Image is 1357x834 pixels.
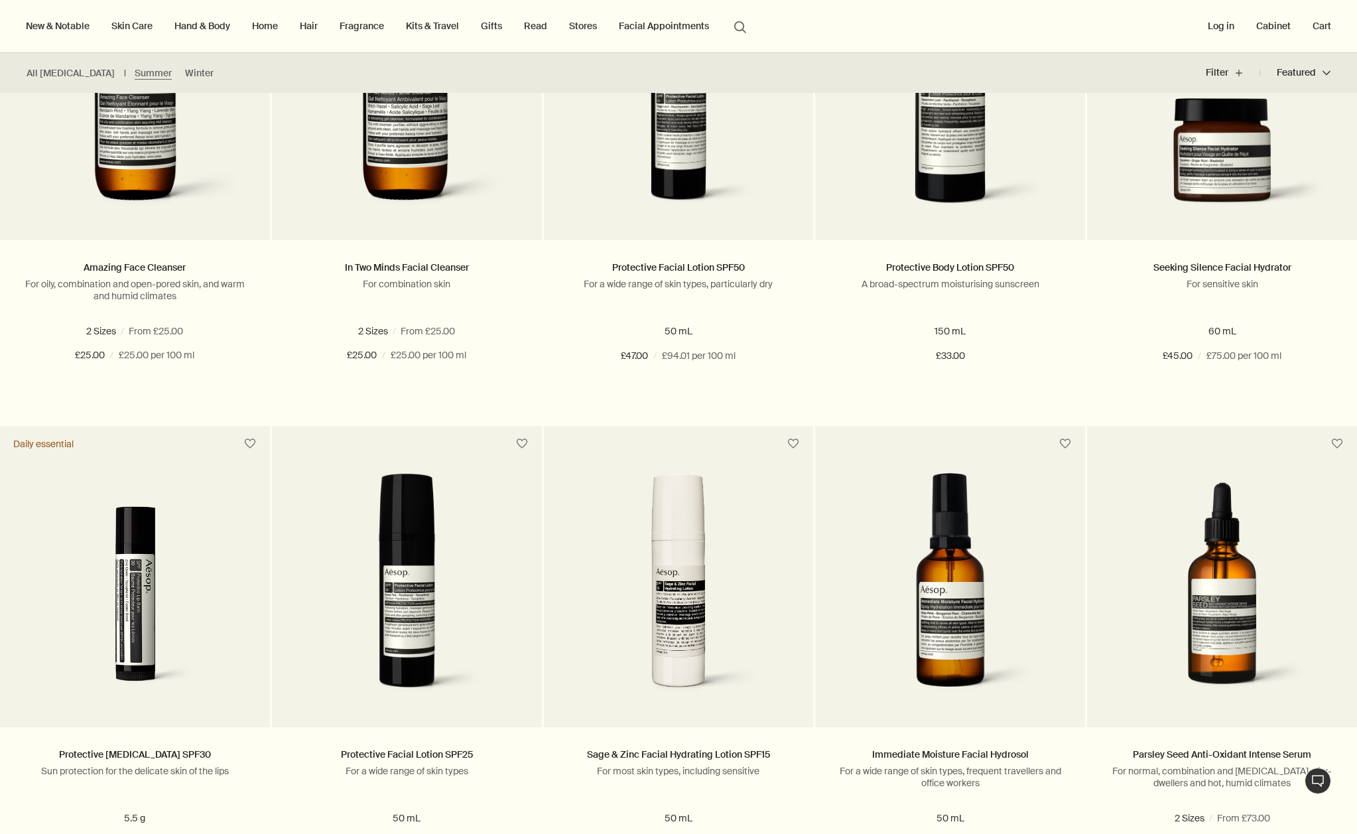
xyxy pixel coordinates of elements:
[478,17,505,35] a: Gifts
[564,473,794,707] img: Sage & Zinc Facial Hydrating Lotion SPF15 in an alabaster bottle.
[119,348,194,364] span: £25.00 per 100 ml
[135,67,172,80] a: Summer
[521,17,550,35] a: Read
[1254,17,1293,35] a: Cabinet
[391,348,466,364] span: £25.00 per 100 ml
[172,17,233,35] a: Hand & Body
[616,17,712,35] a: Facial Appointments
[1087,462,1357,727] a: Parsley Seed Anti Oxidant Intense Serum 60mL in amber bottle
[544,462,814,727] a: Sage & Zinc Facial Hydrating Lotion SPF15 in an alabaster bottle.
[1325,432,1349,456] button: Save to cabinet
[341,748,473,760] a: Protective Facial Lotion SPF25
[587,748,770,760] a: Sage & Zinc Facial Hydrating Lotion SPF15
[297,17,320,35] a: Hair
[835,278,1065,290] p: A broad-spectrum moisturising sunscreen
[1163,348,1193,364] span: £45.00
[238,432,262,456] button: Save to cabinet
[612,261,745,273] a: Protective Facial Lotion SPF50
[272,462,542,727] a: Protective Facial Lotion SPF25 in black bottle
[564,278,794,290] p: For a wide range of skin types, particularly dry
[781,432,805,456] button: Save to cabinet
[1305,768,1331,794] button: Live Assistance
[815,462,1085,727] a: Immediate Moisture Facial Hydrosol in 50ml bottle.
[13,438,74,450] div: Daily essential
[1206,348,1281,364] span: £75.00 per 100 ml
[110,348,113,364] span: /
[185,67,214,80] a: Winter
[566,17,600,35] button: Stores
[886,261,1014,273] a: Protective Body Lotion SPF50
[653,348,657,364] span: /
[1107,278,1337,290] p: For sensitive skin
[1206,57,1260,89] button: Filter
[345,261,469,273] a: In Two Minds Facial Cleanser
[20,506,250,707] img: Protective Lip Balm SPF 30 in plastic wind-up barrel
[662,348,736,364] span: £94.01 per 100 ml
[249,17,281,35] a: Home
[23,17,92,35] button: New & Notable
[27,67,115,80] a: All [MEDICAL_DATA]
[75,348,105,364] span: £25.00
[1107,482,1337,707] img: Parsley Seed Anti Oxidant Intense Serum 60mL in amber bottle
[1170,812,1204,824] span: 60 mL
[422,325,462,337] span: 200 mL
[1133,748,1311,760] a: Parsley Seed Anti-Oxidant Intense Serum
[835,765,1065,789] p: For a wide range of skin types, frequent travellers and office workers
[1107,765,1337,789] p: For normal, combination and [MEDICAL_DATA], city-dwellers and hot, humid climates
[359,325,397,337] span: 100 mL
[292,278,522,290] p: For combination skin
[1198,348,1201,364] span: /
[564,765,794,777] p: For most skin types, including sensitive
[292,473,522,707] img: Protective Facial Lotion SPF25 in black bottle
[347,348,377,364] span: £25.00
[1107,98,1337,220] img: Seeking Silence Facial Hydrator in brown glass jar
[1260,57,1330,89] button: Featured
[936,348,965,364] span: £33.00
[337,17,387,35] a: Fragrance
[109,17,155,35] a: Skin Care
[872,748,1029,760] a: Immediate Moisture Facial Hydrosol
[1153,261,1291,273] a: Seeking Silence Facial Hydrator
[88,325,125,337] span: 100 mL
[1053,432,1077,456] button: Save to cabinet
[151,325,190,337] span: 200 mL
[403,17,462,35] a: Kits & Travel
[835,473,1065,707] img: Immediate Moisture Facial Hydrosol in 50ml bottle.
[510,432,534,456] button: Save to cabinet
[59,748,211,760] a: Protective [MEDICAL_DATA] SPF30
[84,261,186,273] a: Amazing Face Cleanser
[1230,812,1283,824] span: 60 mL refill
[1310,17,1334,35] button: Cart
[382,348,385,364] span: /
[20,765,250,777] p: Sun protection for the delicate skin of the lips
[621,348,648,364] span: £47.00
[1205,17,1237,35] button: Log in
[292,765,522,777] p: For a wide range of skin types
[728,13,752,38] button: Open search
[20,278,250,302] p: For oily, combination and open-pored skin, and warm and humid climates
